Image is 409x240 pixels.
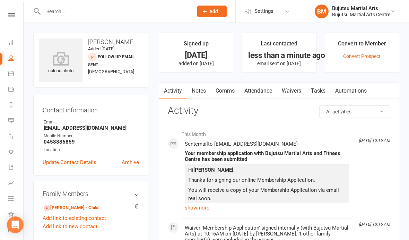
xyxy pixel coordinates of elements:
strong: 0458886859 [44,139,139,145]
div: Bujutsu Martial Arts Centre [332,11,390,18]
h3: Family Members [43,190,139,197]
div: [DATE] [165,52,227,59]
a: Notes [187,83,211,99]
a: show more [185,203,349,213]
i: [DATE] 10:16 AM [359,222,390,227]
span: Sent email to [EMAIL_ADDRESS][DOMAIN_NAME] [185,141,298,147]
a: Update Contact Details [43,158,96,166]
div: upload photo [39,52,82,75]
strong: [PERSON_NAME] [193,167,233,173]
span: Settings [254,3,273,19]
a: Calendar [8,67,24,82]
div: Location [44,147,139,153]
a: [PERSON_NAME] - Child [44,204,98,212]
span: Add [209,9,218,14]
time: Added [DATE] [88,46,114,51]
i: [DATE] 10:16 AM [359,138,390,143]
h3: Contact information [43,104,139,114]
p: email sent on [DATE] [248,61,310,66]
a: Attendance [240,83,277,99]
p: Hi , [186,166,347,176]
a: Automations [330,83,372,99]
span: [DEMOGRAPHIC_DATA] [88,69,134,74]
p: added on [DATE] [165,61,227,66]
span: Follow Up Email Sent [88,54,135,67]
div: Bujutsu Martial Arts [332,5,390,11]
div: Open Intercom Messenger [7,216,24,233]
a: Waivers [277,83,306,99]
button: Add [197,6,227,17]
div: BM [315,5,329,18]
a: Comms [211,83,240,99]
a: Dashboard [8,35,24,51]
p: You will receive a copy of your Membership Application via email real soon. [186,186,347,204]
a: Add link to new contact [43,222,97,231]
h3: Activity [168,105,390,116]
a: Payments [8,82,24,98]
li: This Month [168,127,390,138]
a: Assessments [8,176,24,191]
a: What's New [8,207,24,223]
a: Convert Prospect [343,53,381,59]
a: Activity [159,83,187,99]
a: Add link to existing contact [43,214,106,222]
input: Search... [41,7,188,16]
p: Thanks for signing our online Membership Application. [186,176,347,186]
div: Email [44,119,139,126]
a: Reports [8,98,24,113]
a: Archive [122,158,139,166]
a: People [8,51,24,67]
div: Your membership application with Bujutsu Martial Arts and Fitness Centre has been submitted [185,151,349,162]
div: Last contacted [261,39,297,52]
strong: [EMAIL_ADDRESS][DOMAIN_NAME] [44,125,139,131]
a: Tasks [306,83,330,99]
div: less than a minute ago [248,52,310,59]
h3: [PERSON_NAME] [39,38,142,45]
div: Mobile Number [44,133,139,139]
div: Convert to Member [338,39,386,52]
div: Signed up [184,39,209,52]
